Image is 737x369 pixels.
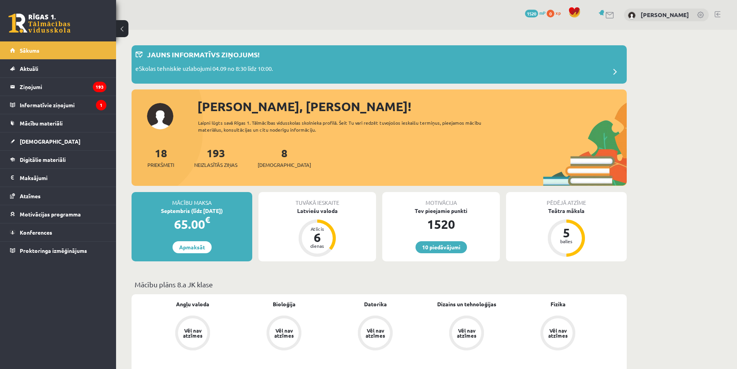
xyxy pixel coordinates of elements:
p: Mācību plāns 8.a JK klase [135,279,624,290]
div: [PERSON_NAME], [PERSON_NAME]! [197,97,627,116]
a: 0 xp [547,10,564,16]
a: Latviešu valoda Atlicis 6 dienas [258,207,376,258]
a: Sākums [10,41,106,59]
div: Laipni lūgts savā Rīgas 1. Tālmācības vidusskolas skolnieka profilā. Šeit Tu vari redzēt tuvojošo... [198,119,495,133]
img: Tamāra Māra Rīdere [628,12,636,19]
span: Atzīmes [20,192,41,199]
span: [DEMOGRAPHIC_DATA] [258,161,311,169]
a: Proktoringa izmēģinājums [10,242,106,259]
legend: Maksājumi [20,169,106,187]
a: Datorika [364,300,387,308]
span: 1520 [525,10,538,17]
div: Septembris (līdz [DATE]) [132,207,252,215]
a: Fizika [551,300,566,308]
i: 193 [93,82,106,92]
span: Sākums [20,47,39,54]
a: Ziņojumi193 [10,78,106,96]
a: Angļu valoda [176,300,209,308]
a: 1520 mP [525,10,545,16]
div: Pēdējā atzīme [506,192,627,207]
a: Atzīmes [10,187,106,205]
div: 6 [306,231,329,244]
a: 10 piedāvājumi [416,241,467,253]
span: xp [556,10,561,16]
span: Neizlasītās ziņas [194,161,238,169]
p: Jauns informatīvs ziņojums! [147,49,260,60]
a: Motivācijas programma [10,205,106,223]
span: [DEMOGRAPHIC_DATA] [20,138,80,145]
span: 0 [547,10,554,17]
div: Vēl nav atzīmes [456,328,477,338]
div: Vēl nav atzīmes [364,328,386,338]
a: 18Priekšmeti [147,146,174,169]
div: Atlicis [306,227,329,231]
a: Konferences [10,223,106,241]
span: Mācību materiāli [20,120,63,127]
a: Maksājumi [10,169,106,187]
div: balles [555,239,578,244]
a: Teātra māksla 5 balles [506,207,627,258]
a: Mācību materiāli [10,114,106,132]
a: Informatīvie ziņojumi1 [10,96,106,114]
div: dienas [306,244,329,248]
div: Tev pieejamie punkti [382,207,500,215]
span: Motivācijas programma [20,211,81,218]
a: Jauns informatīvs ziņojums! eSkolas tehniskie uzlabojumi 04.09 no 8:30 līdz 10:00. [135,49,623,80]
span: Priekšmeti [147,161,174,169]
div: Latviešu valoda [258,207,376,215]
a: Aktuāli [10,60,106,77]
a: Digitālie materiāli [10,151,106,168]
legend: Ziņojumi [20,78,106,96]
div: Mācību maksa [132,192,252,207]
a: Vēl nav atzīmes [512,316,604,352]
a: 193Neizlasītās ziņas [194,146,238,169]
i: 1 [96,100,106,110]
span: Proktoringa izmēģinājums [20,247,87,254]
a: Vēl nav atzīmes [421,316,512,352]
div: Motivācija [382,192,500,207]
div: Teātra māksla [506,207,627,215]
a: 8[DEMOGRAPHIC_DATA] [258,146,311,169]
div: Vēl nav atzīmes [182,328,203,338]
div: 1520 [382,215,500,233]
div: 65.00 [132,215,252,233]
a: Vēl nav atzīmes [238,316,330,352]
a: Bioloģija [273,300,296,308]
div: Tuvākā ieskaite [258,192,376,207]
a: Vēl nav atzīmes [147,316,238,352]
a: Dizains un tehnoloģijas [437,300,496,308]
p: eSkolas tehniskie uzlabojumi 04.09 no 8:30 līdz 10:00. [135,64,273,75]
div: Vēl nav atzīmes [547,328,569,338]
a: Vēl nav atzīmes [330,316,421,352]
span: Aktuāli [20,65,38,72]
span: mP [539,10,545,16]
span: € [205,214,210,225]
legend: Informatīvie ziņojumi [20,96,106,114]
a: [DEMOGRAPHIC_DATA] [10,132,106,150]
span: Konferences [20,229,52,236]
div: Vēl nav atzīmes [273,328,295,338]
div: 5 [555,227,578,239]
span: Digitālie materiāli [20,156,66,163]
a: Apmaksāt [173,241,212,253]
a: Rīgas 1. Tālmācības vidusskola [9,14,70,33]
a: [PERSON_NAME] [641,11,689,19]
